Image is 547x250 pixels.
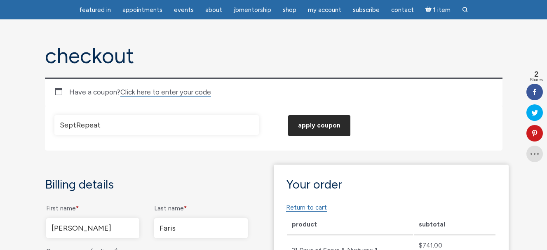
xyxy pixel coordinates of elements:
[308,6,341,14] span: My Account
[45,78,502,106] div: Have a coupon?
[288,115,350,136] button: Apply coupon
[286,204,327,212] a: Return to cart
[425,6,433,14] i: Cart
[278,2,301,18] a: Shop
[433,7,451,13] span: 1 item
[303,2,346,18] a: My Account
[174,6,194,14] span: Events
[169,2,199,18] a: Events
[530,78,543,82] span: Shares
[286,177,496,191] h3: Your order
[120,88,211,97] a: Enter your coupon code
[229,2,276,18] a: JBMentorship
[46,203,140,215] label: First name
[54,115,259,135] input: Coupon code
[386,2,419,18] a: Contact
[117,2,167,18] a: Appointments
[348,2,385,18] a: Subscribe
[391,6,414,14] span: Contact
[420,1,455,18] a: Cart1 item
[353,6,380,14] span: Subscribe
[287,215,413,235] th: Product
[122,6,162,14] span: Appointments
[45,44,502,68] h1: Checkout
[79,6,111,14] span: featured in
[154,203,248,215] label: Last name
[530,71,543,78] span: 2
[205,6,222,14] span: About
[419,242,442,249] bdi: 741.00
[45,177,249,191] h3: Billing details
[414,215,495,235] th: Subtotal
[419,242,423,249] span: $
[200,2,227,18] a: About
[283,6,296,14] span: Shop
[234,6,271,14] span: JBMentorship
[74,2,116,18] a: featured in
